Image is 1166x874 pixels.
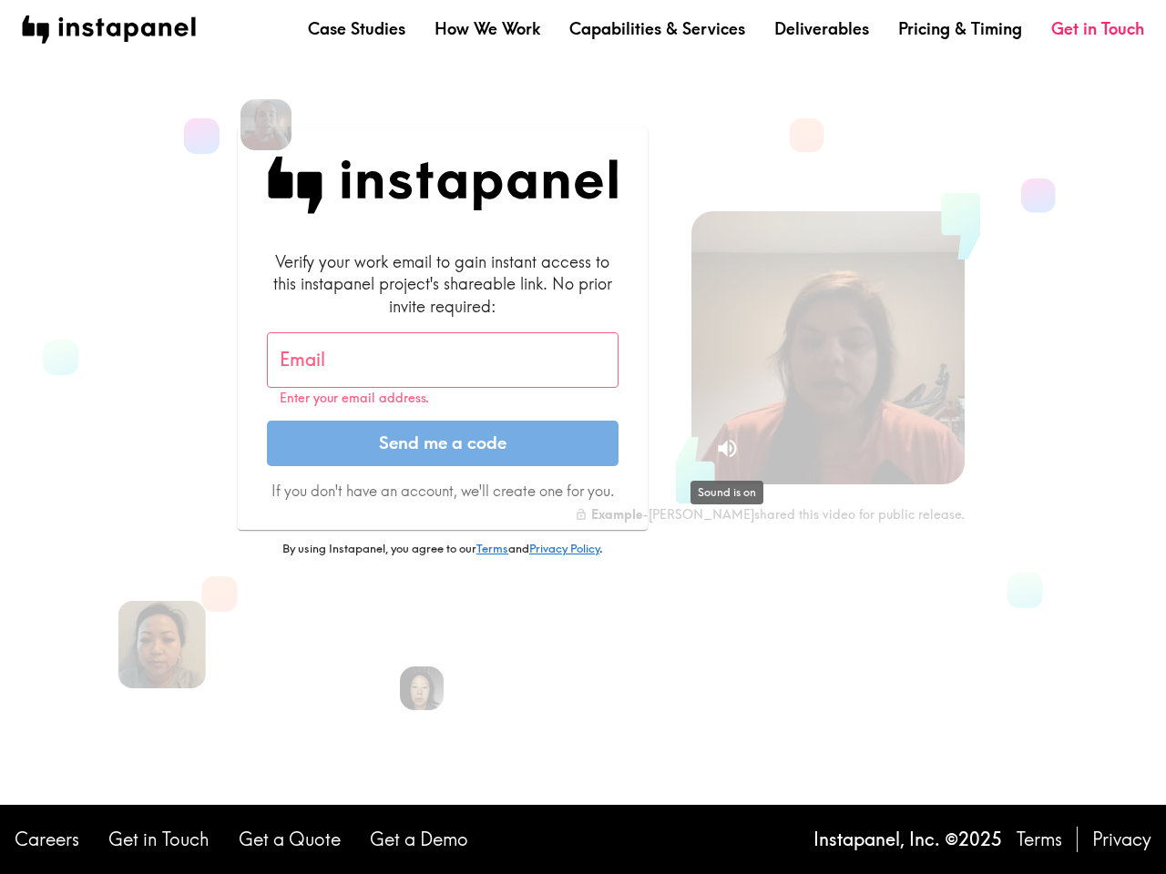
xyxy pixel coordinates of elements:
img: Elizabeth [240,99,291,150]
a: Get in Touch [108,827,210,852]
p: Enter your email address. [280,391,606,406]
a: Deliverables [774,17,869,40]
a: Get a Demo [370,827,468,852]
a: Terms [1017,827,1062,852]
a: Pricing & Timing [898,17,1022,40]
p: If you don't have an account, we'll create one for you. [267,481,619,501]
a: Get a Quote [239,827,341,852]
img: Rennie [400,666,444,710]
div: Verify your work email to gain instant access to this instapanel project's shareable link. No pri... [267,250,619,318]
a: Get in Touch [1051,17,1144,40]
div: - [PERSON_NAME] shared this video for public release. [575,506,965,523]
a: Careers [15,827,79,852]
button: Send me a code [267,421,619,466]
div: Sound is on [690,481,763,504]
p: Instapanel, Inc. © 2025 [813,827,1002,852]
a: Case Studies [308,17,405,40]
a: Capabilities & Services [569,17,745,40]
img: instapanel [22,15,196,44]
a: How We Work [435,17,540,40]
a: Privacy Policy [529,541,599,555]
img: Instapanel [267,157,619,214]
button: Sound is on [708,429,747,468]
p: By using Instapanel, you agree to our and . [238,541,648,557]
b: Example [591,506,642,523]
a: Privacy [1092,827,1151,852]
a: Terms [476,541,508,555]
img: Lisa [118,601,206,688]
